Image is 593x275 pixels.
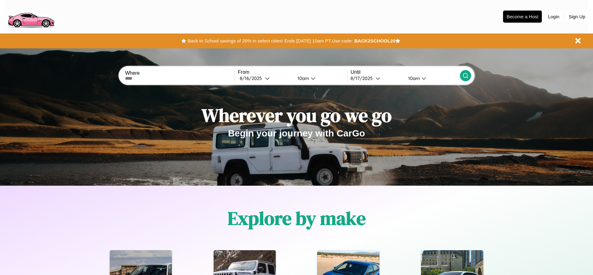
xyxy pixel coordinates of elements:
div: 10am [294,75,311,81]
div: 8 / 16 / 2025 [240,75,265,81]
div: 8 / 17 / 2025 [350,75,376,81]
button: 10am [292,75,347,82]
button: Become a Host [503,11,542,23]
button: 8/16/2025 [238,75,292,82]
b: BACK2SCHOOL20 [354,38,395,43]
div: 10am [405,75,421,81]
label: Until [350,69,460,75]
label: From [238,69,347,75]
h1: Explore by make [228,206,366,231]
button: Login [545,11,563,22]
button: 10am [403,75,460,82]
button: Sign Up [566,11,588,22]
button: Back to School savings of 20% in select cities! Ends [DATE] 10am PT.Use code: [186,37,354,45]
label: Where [125,70,234,76]
img: logo [5,3,57,29]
